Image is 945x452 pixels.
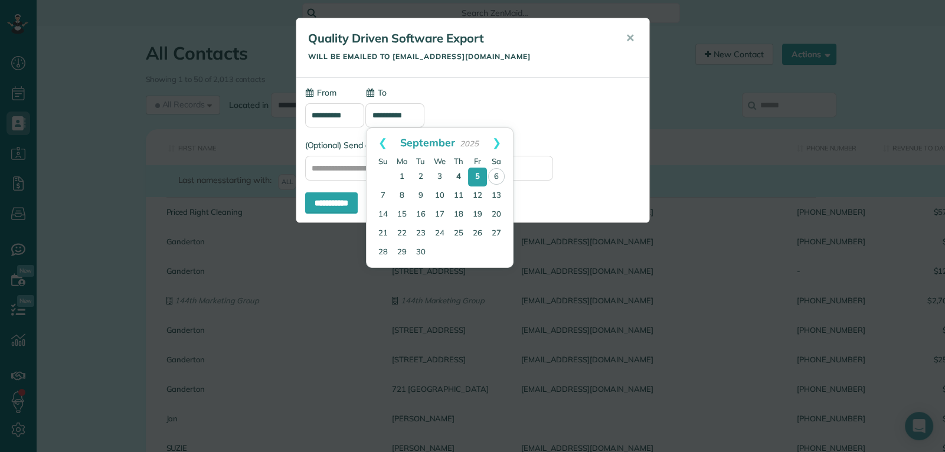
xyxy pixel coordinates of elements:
a: 17 [430,205,449,224]
a: 7 [374,186,393,205]
span: Sunday [378,156,388,166]
a: 16 [411,205,430,224]
span: 2025 [460,139,479,148]
a: 10 [430,186,449,205]
span: Thursday [454,156,463,166]
label: To [365,87,386,99]
span: ✕ [626,31,635,45]
label: (Optional) Send a copy of this email to: [305,139,640,151]
a: 6 [488,168,505,185]
span: September [400,136,455,149]
a: 15 [393,205,411,224]
a: 13 [487,186,506,205]
a: 8 [393,186,411,205]
a: 12 [468,186,487,205]
a: Next [480,128,513,158]
a: 3 [430,168,449,186]
span: Friday [474,156,481,166]
span: Monday [397,156,407,166]
a: 30 [411,243,430,262]
a: 18 [449,205,468,224]
span: Wednesday [434,156,446,166]
a: 11 [449,186,468,205]
a: 23 [411,224,430,243]
a: 26 [468,224,487,243]
a: 19 [468,205,487,224]
a: 9 [411,186,430,205]
span: Saturday [492,156,501,166]
a: 29 [393,243,411,262]
a: 27 [487,224,506,243]
a: 25 [449,224,468,243]
a: 5 [468,168,487,186]
h5: Quality Driven Software Export [308,30,609,47]
a: 22 [393,224,411,243]
a: 20 [487,205,506,224]
a: 1 [393,168,411,186]
a: Prev [367,128,399,158]
span: Tuesday [416,156,425,166]
a: 24 [430,224,449,243]
a: 14 [374,205,393,224]
a: 28 [374,243,393,262]
h5: Will be emailed to [EMAIL_ADDRESS][DOMAIN_NAME] [308,53,609,60]
a: 4 [449,168,468,186]
a: 2 [411,168,430,186]
label: From [305,87,336,99]
a: 21 [374,224,393,243]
